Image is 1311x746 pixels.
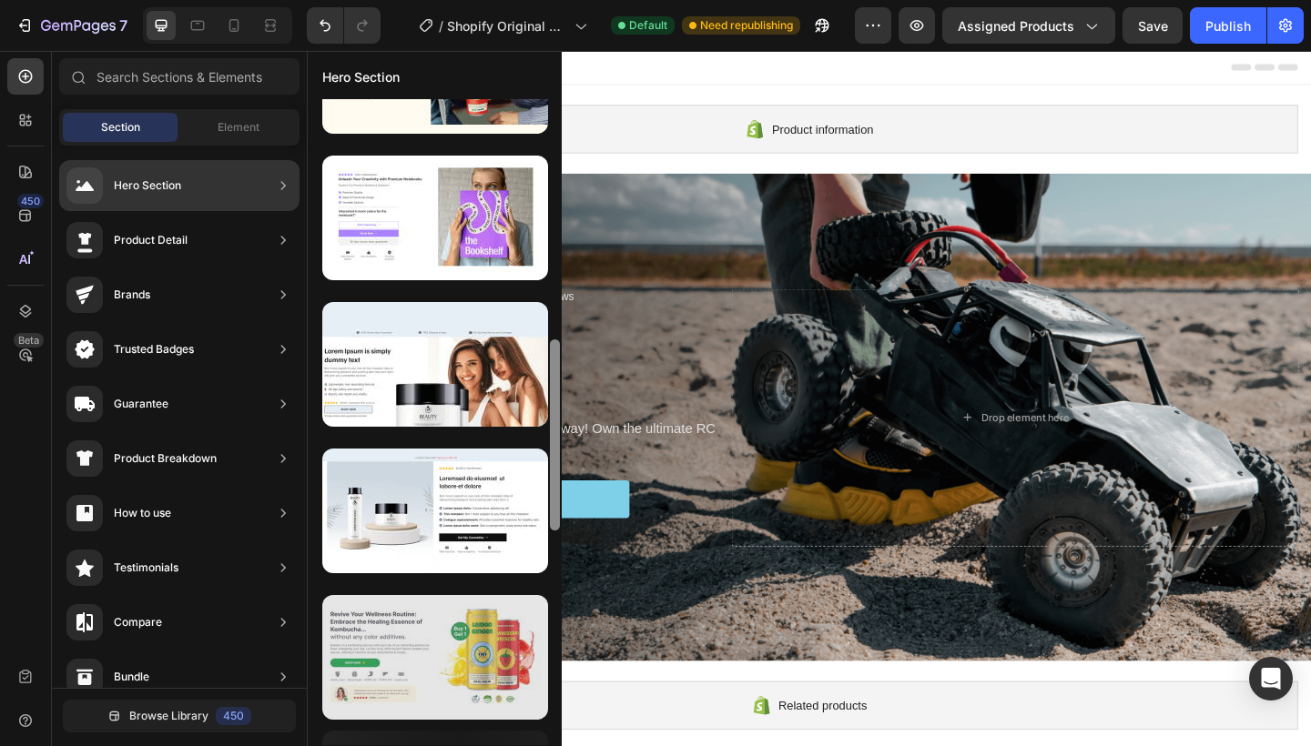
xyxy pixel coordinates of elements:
[114,395,168,413] div: Guarantee
[114,668,149,686] div: Bundle
[629,17,667,34] span: Default
[1123,7,1183,44] button: Save
[114,176,181,195] div: Hero Section
[38,519,246,537] p: 30-day money-back guarantee included
[447,16,567,35] span: Shopify Original Product Template
[439,16,443,35] span: /
[700,17,793,34] span: Need republishing
[129,708,208,724] span: Browse Library
[505,75,615,96] span: Product information
[14,333,44,348] div: Beta
[307,51,1311,746] iframe: Design area
[114,286,150,304] div: Brands
[114,613,162,631] div: Compare
[733,392,829,407] div: Drop element here
[15,400,452,444] p: Don't let this incredible opportunity slip away! Own the ultimate RC off-road vehicle now!
[218,119,259,136] span: Element
[14,468,351,509] button: Don’t Miss Out
[59,58,300,95] input: Search Sections & Elements
[105,261,290,277] p: Rated 4.5/5 Based on 895 Reviews
[63,700,296,732] button: Browse Library450
[114,449,217,468] div: Product Breakdown
[513,701,609,723] span: Related products
[1138,18,1168,34] span: Save
[114,231,188,249] div: Product Detail
[1190,7,1266,44] button: Publish
[1249,657,1293,701] div: Open Intercom Messenger
[131,479,234,498] div: Don’t Miss Out
[1205,16,1251,35] div: Publish
[114,340,194,358] div: Trusted Badges
[15,287,452,326] p: Off-Road Racer
[7,7,136,44] button: 7
[958,16,1074,35] span: Assigned Products
[101,119,140,136] span: Section
[114,559,178,577] div: Testimonials
[942,7,1115,44] button: Assigned Products
[119,15,127,36] p: 7
[114,504,171,522] div: How to use
[17,194,44,208] div: 450
[14,328,454,398] h2: Rich Text Editor. Editing area: main
[307,7,381,44] div: Undo/Redo
[216,707,251,725] div: 450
